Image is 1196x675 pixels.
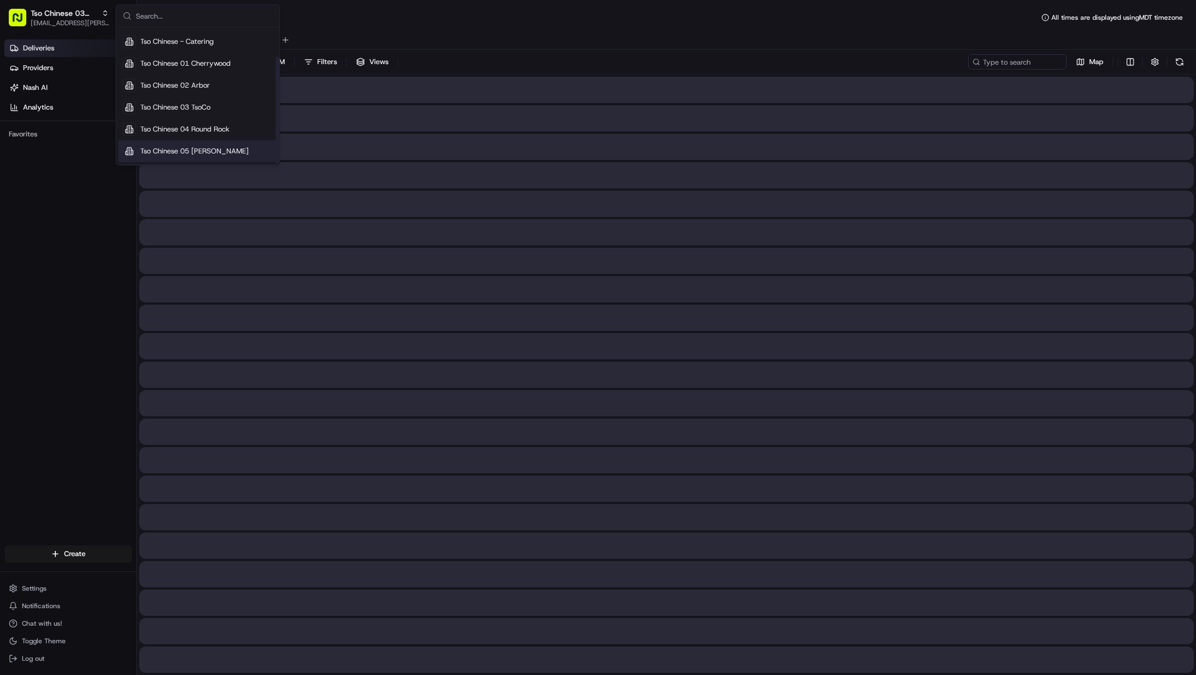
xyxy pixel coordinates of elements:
[23,63,53,73] span: Providers
[104,159,176,170] span: API Documentation
[4,99,136,116] a: Analytics
[1089,57,1103,67] span: Map
[136,5,273,27] input: Search...
[77,185,133,194] a: Powered byPylon
[140,146,249,156] span: Tso Chinese 05 [PERSON_NAME]
[140,59,231,68] span: Tso Chinese 01 Cherrywood
[88,155,180,174] a: 💻API Documentation
[31,19,109,27] button: [EMAIL_ADDRESS][PERSON_NAME][DOMAIN_NAME]
[11,160,20,169] div: 📗
[23,43,54,53] span: Deliveries
[1051,13,1183,22] span: All times are displayed using MDT timezone
[4,616,132,631] button: Chat with us!
[4,4,113,31] button: Tso Chinese 03 TsoCo[EMAIL_ADDRESS][PERSON_NAME][DOMAIN_NAME]
[64,549,85,559] span: Create
[140,124,230,134] span: Tso Chinese 04 Round Rock
[11,11,33,33] img: Nash
[37,105,180,116] div: Start new chat
[22,637,66,645] span: Toggle Theme
[186,108,199,121] button: Start new chat
[140,102,210,112] span: Tso Chinese 03 TsoCo
[4,59,136,77] a: Providers
[4,598,132,614] button: Notifications
[351,54,393,70] button: Views
[23,83,48,93] span: Nash AI
[4,651,132,666] button: Log out
[4,39,136,57] a: Deliveries
[28,71,181,82] input: Clear
[140,81,210,90] span: Tso Chinese 02 Arbor
[11,44,199,61] p: Welcome 👋
[369,57,388,67] span: Views
[140,37,214,47] span: Tso Chinese - Catering
[22,619,62,628] span: Chat with us!
[22,602,60,610] span: Notifications
[4,79,136,96] a: Nash AI
[4,633,132,649] button: Toggle Theme
[31,8,97,19] button: Tso Chinese 03 TsoCo
[4,125,132,143] div: Favorites
[968,54,1067,70] input: Type to search
[37,116,139,124] div: We're available if you need us!
[4,581,132,596] button: Settings
[1071,54,1108,70] button: Map
[11,105,31,124] img: 1736555255976-a54dd68f-1ca7-489b-9aae-adbdc363a1c4
[7,155,88,174] a: 📗Knowledge Base
[23,102,53,112] span: Analytics
[22,654,44,663] span: Log out
[109,186,133,194] span: Pylon
[317,57,337,67] span: Filters
[299,54,342,70] button: Filters
[22,584,47,593] span: Settings
[1172,54,1187,70] button: Refresh
[4,545,132,563] button: Create
[22,159,84,170] span: Knowledge Base
[116,27,279,165] div: Suggestions
[93,160,101,169] div: 💻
